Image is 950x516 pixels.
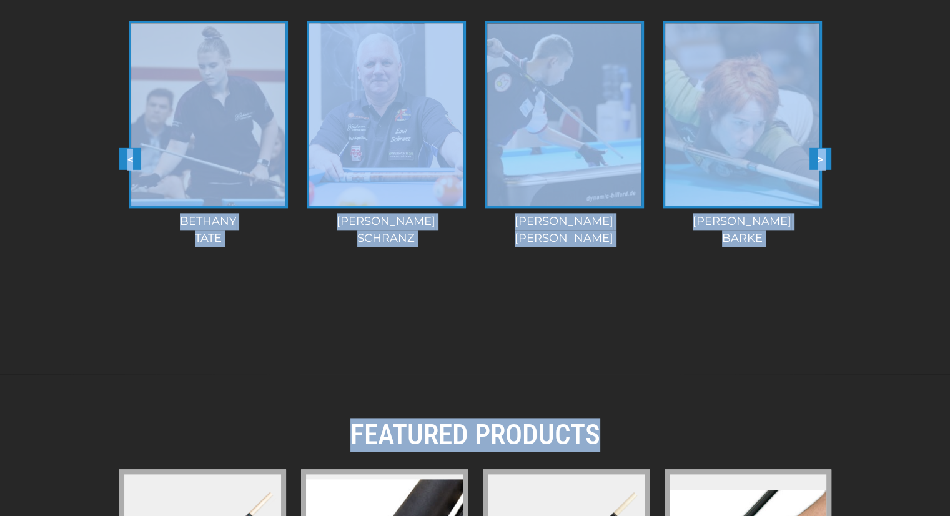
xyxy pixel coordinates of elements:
img: Emil-Schranz-1-e1565199732622.jpg [309,23,463,206]
img: bethany-tate-1-225x320.jpg [131,23,285,206]
div: Bethany Tate [124,213,292,247]
a: BethanyTate [124,21,292,247]
div: [PERSON_NAME] [PERSON_NAME] [480,213,648,247]
button: < [119,148,141,170]
img: manou-5-225x320.jpg [665,23,819,206]
a: [PERSON_NAME]Barke [658,21,826,247]
h2: FEATURED PRODUCTS [119,418,831,452]
img: Andrei-Dzuskaev-225x320.jpg [487,23,641,206]
div: Carousel Navigation [119,148,831,170]
div: [PERSON_NAME] Schranz [302,213,470,247]
a: [PERSON_NAME]Schranz [302,21,470,247]
div: [PERSON_NAME] Barke [658,213,826,247]
button: > [809,148,831,170]
a: [PERSON_NAME][PERSON_NAME] [480,21,648,247]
